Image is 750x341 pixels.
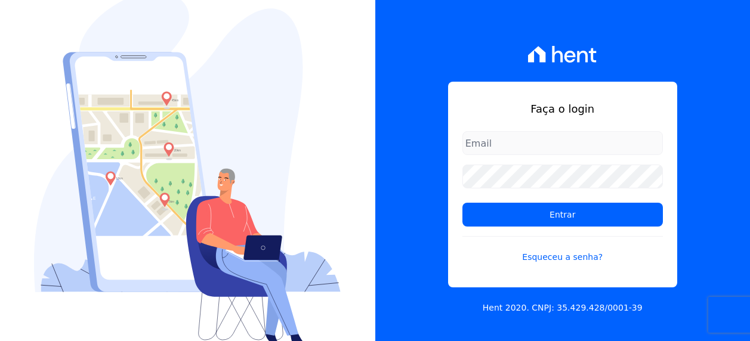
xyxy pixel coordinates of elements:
[462,131,663,155] input: Email
[462,203,663,227] input: Entrar
[462,236,663,263] a: Esqueceu a senha?
[483,302,643,314] p: Hent 2020. CNPJ: 35.429.428/0001-39
[462,101,663,117] h1: Faça o login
